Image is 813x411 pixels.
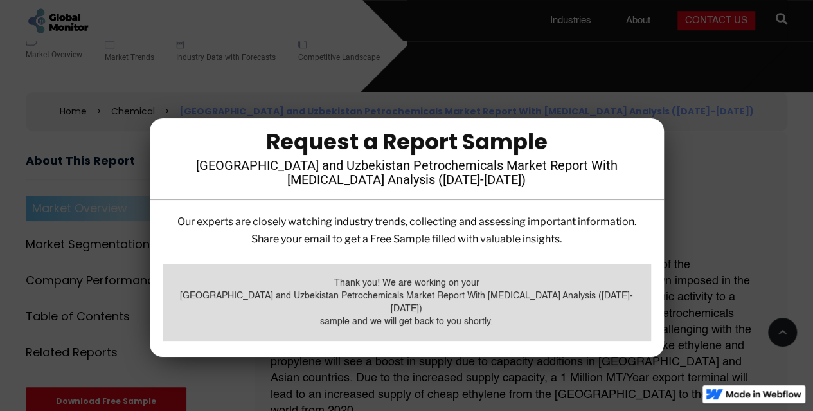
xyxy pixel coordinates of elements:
div: Email Form-Report Page success [163,264,651,341]
h4: [GEOGRAPHIC_DATA] and Uzbekistan Petrochemicals Market Report With [MEDICAL_DATA] Analysis ([DATE... [169,158,645,187]
div: sample and we will get back to you shortly. [175,315,638,328]
img: Made in Webflow [726,390,801,398]
p: Our experts are closely watching industry trends, collecting and assessing important information.... [163,213,651,248]
div: [GEOGRAPHIC_DATA] and Uzbekistan Petrochemicals Market Report With [MEDICAL_DATA] Analysis ([DATE... [175,289,638,315]
div: Thank you! We are working on your [175,277,638,289]
div: Request a Report Sample [169,131,645,152]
